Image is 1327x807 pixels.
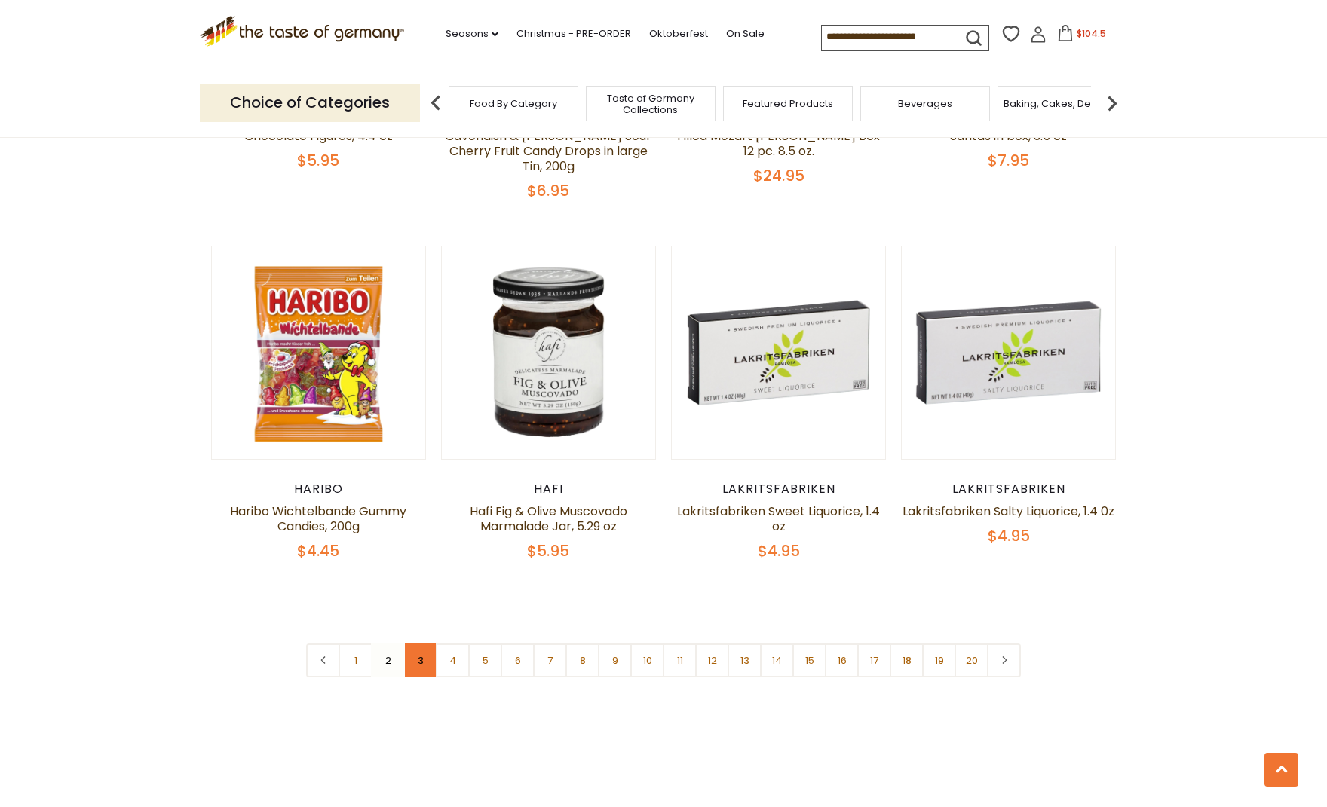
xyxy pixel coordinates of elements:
[200,84,420,121] p: Choice of Categories
[527,540,569,561] span: $5.95
[760,643,794,677] a: 14
[230,503,406,535] a: Haribo Wichtelbande Gummy Candies, 200g
[1097,88,1127,118] img: next arrow
[758,540,800,561] span: $4.95
[1050,25,1114,47] button: $104.5
[671,481,886,497] div: Lakritsfabriken
[441,481,656,497] div: Hafi
[728,643,762,677] a: 13
[955,643,988,677] a: 20
[211,481,426,497] div: Haribo
[445,127,651,175] a: Cavendish & [PERSON_NAME] Sour Cherry Fruit Candy Drops in large Tin, 200g
[672,246,885,460] img: Lakritsfabriken Sweet Liquorice, 1.4 oz
[988,525,1030,546] span: $4.95
[421,88,451,118] img: previous arrow
[297,540,339,561] span: $4.45
[792,643,826,677] a: 15
[630,643,664,677] a: 10
[857,643,891,677] a: 17
[339,643,372,677] a: 1
[436,643,470,677] a: 4
[446,26,498,42] a: Seasons
[677,503,880,535] a: Lakritsfabriken Sweet Liquorice, 1.4 oz
[649,26,708,42] a: Oktoberfest
[516,26,631,42] a: Christmas - PRE-ORDER
[825,643,859,677] a: 16
[403,643,437,677] a: 3
[533,643,567,677] a: 7
[753,165,804,186] span: $24.95
[501,643,535,677] a: 6
[470,503,627,535] a: Hafi Fig & Olive Muscovado Marmalade Jar, 5.29 oz
[695,643,729,677] a: 12
[663,643,697,677] a: 11
[901,481,1116,497] div: Lakritsfabriken
[590,93,711,115] a: Taste of Germany Collections
[212,246,425,460] img: Haribo Wichtelbande Gummy Candies, 200g
[468,643,502,677] a: 5
[903,503,1114,520] a: Lakritsfabriken Salty Liquorice, 1.4 0z
[598,643,632,677] a: 9
[442,246,655,460] img: Hafi Fig & Olive Muscovado Marmalade Jar, 5.29 oz
[1077,27,1106,40] span: $104.5
[1004,98,1120,109] a: Baking, Cakes, Desserts
[527,180,569,201] span: $6.95
[898,98,952,109] a: Beverages
[565,643,599,677] a: 8
[890,643,924,677] a: 18
[988,150,1029,171] span: $7.95
[922,643,956,677] a: 19
[297,150,339,171] span: $5.95
[470,98,557,109] a: Food By Category
[726,26,765,42] a: On Sale
[902,246,1115,460] img: Lakritsfabriken Salty Liquorice, 1.4 0z
[743,98,833,109] a: Featured Products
